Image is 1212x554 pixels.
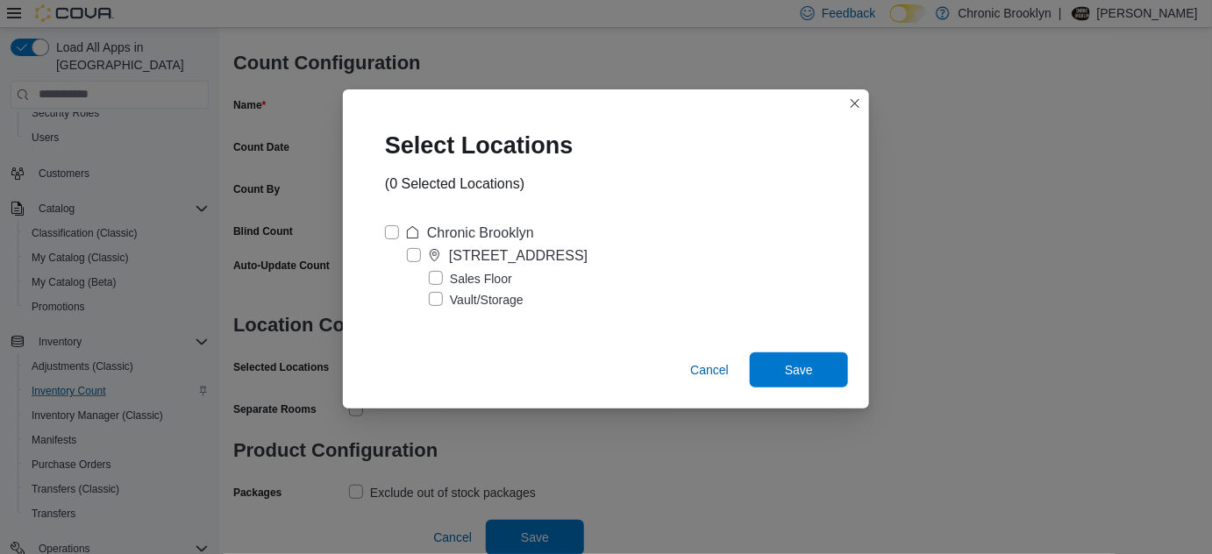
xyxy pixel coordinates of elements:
label: Sales Floor [429,268,512,289]
span: Cancel [690,361,729,379]
button: Closes this modal window [845,93,866,114]
div: Chronic Brooklyn [427,223,534,244]
div: [STREET_ADDRESS] [449,245,588,266]
div: (0 Selected Locations) [385,174,524,195]
button: Save [750,352,848,387]
div: Select Locations [364,110,609,174]
label: Vault/Storage [429,289,524,310]
button: Cancel [683,352,736,387]
span: Save [785,361,813,379]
